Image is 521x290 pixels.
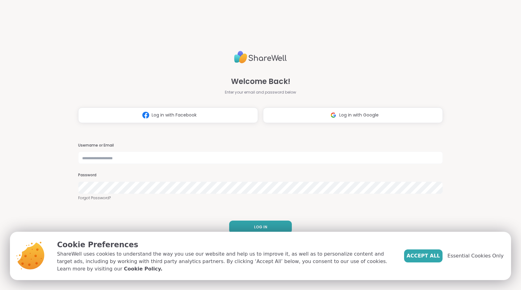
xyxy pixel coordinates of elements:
p: Cookie Preferences [57,239,394,250]
img: ShareWell Logomark [140,109,152,121]
h3: Username or Email [78,143,443,148]
button: Log in with Facebook [78,108,258,123]
img: ShareWell Logo [234,48,287,66]
span: LOG IN [254,224,267,230]
button: Log in with Google [263,108,443,123]
span: Enter your email and password below [225,90,296,95]
button: LOG IN [229,221,292,234]
span: Welcome Back! [231,76,290,87]
h3: Password [78,173,443,178]
a: Cookie Policy. [124,265,162,273]
a: Forgot Password? [78,195,443,201]
span: Log in with Facebook [152,112,197,118]
span: Essential Cookies Only [448,252,504,260]
p: ShareWell uses cookies to understand the way you use our website and help us to improve it, as we... [57,250,394,273]
button: Accept All [404,249,443,262]
span: Accept All [407,252,440,260]
img: ShareWell Logomark [327,109,339,121]
span: Log in with Google [339,112,379,118]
